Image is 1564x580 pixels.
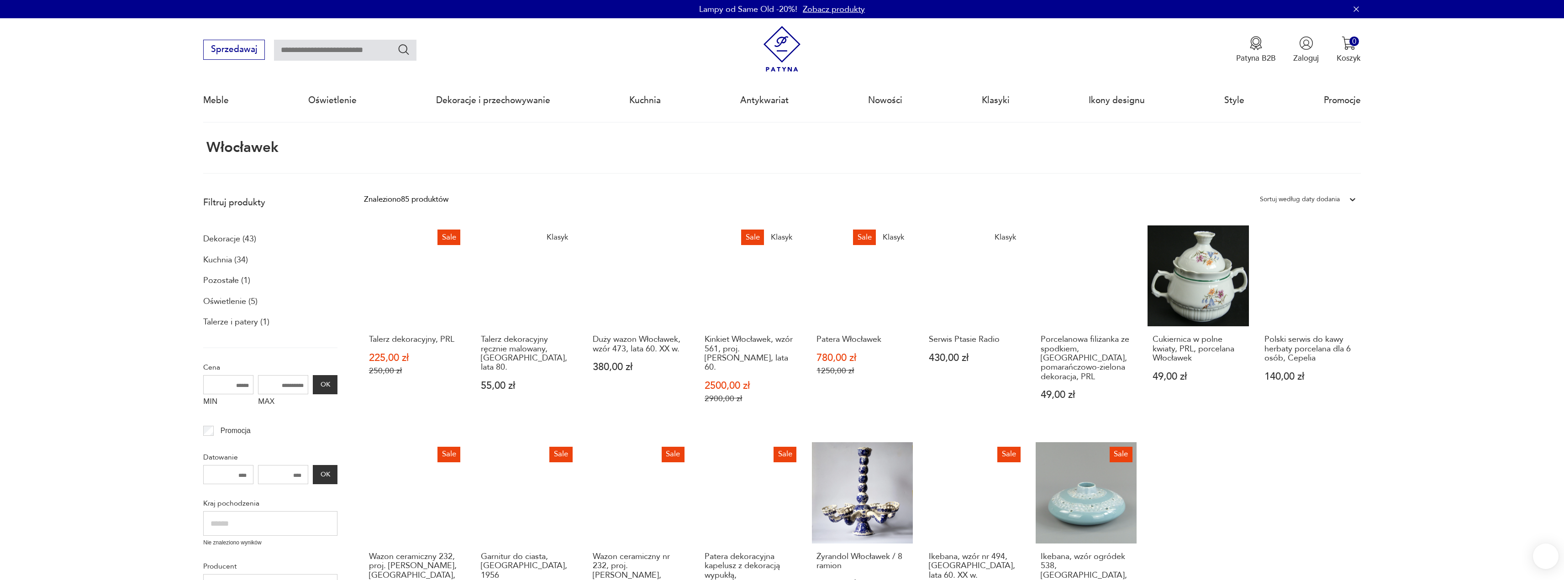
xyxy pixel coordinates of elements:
[481,552,572,580] h3: Garnitur do ciasta, [GEOGRAPHIC_DATA], 1956
[629,79,661,121] a: Kuchnia
[1337,53,1361,63] p: Koszyk
[1236,53,1276,63] p: Patyna B2B
[759,26,805,72] img: Patyna - sklep z meblami i dekoracjami vintage
[203,47,265,54] a: Sprzedawaj
[203,361,337,373] p: Cena
[203,538,337,547] p: Nie znaleziono wyników
[1041,390,1132,400] p: 49,00 zł
[203,294,258,309] a: Oświetlenie (5)
[203,314,269,330] a: Talerze i patery (1)
[1041,335,1132,381] h3: Porcelanowa filiżanka ze spodkiem, [GEOGRAPHIC_DATA], pomarańczowo-zielona dekoracja, PRL
[221,425,251,437] p: Promocja
[1260,225,1361,425] a: Polski serwis do kawy herbaty porcelana dla 6 osób, CepeliaPolski serwis do kawy herbaty porcelan...
[1153,372,1244,381] p: 49,00 zł
[816,353,908,363] p: 780,00 zł
[313,375,337,394] button: OK
[369,366,460,376] p: 250,00 zł
[1342,36,1356,50] img: Ikona koszyka
[481,335,572,372] h3: Talerz dekoracyjny ręcznie malowany, [GEOGRAPHIC_DATA], lata 80.
[203,40,265,60] button: Sprzedawaj
[203,560,337,572] p: Producent
[1148,225,1248,425] a: Cukiernica w polne kwiaty, PRL, porcelana WłocławekCukiernica w polne kwiaty, PRL, porcelana Włoc...
[588,225,689,425] a: Duży wazon Włocławek, wzór 473, lata 60. XX w.Duży wazon Włocławek, wzór 473, lata 60. XX w.380,0...
[1036,225,1137,425] a: Porcelanowa filiżanka ze spodkiem, Włocławek, pomarańczowo-zielona dekoracja, PRLPorcelanowa fili...
[369,335,460,344] h3: Talerz dekoracyjny, PRL
[364,225,465,425] a: SaleTalerz dekoracyjny, PRLTalerz dekoracyjny, PRL225,00 zł250,00 zł
[699,4,797,15] p: Lampy od Same Old -20%!
[369,353,460,363] p: 225,00 zł
[929,353,1020,363] p: 430,00 zł
[593,335,684,354] h3: Duży wazon Włocławek, wzór 473, lata 60. XX w.
[1153,335,1244,363] h3: Cukiernica w polne kwiaty, PRL, porcelana Włocławek
[816,366,908,376] p: 1250,00 zł
[481,381,572,391] p: 55,00 zł
[1089,79,1145,121] a: Ikony designu
[203,252,248,268] a: Kuchnia (34)
[803,4,865,15] a: Zobacz produkty
[1349,37,1359,46] div: 0
[1533,543,1559,569] iframe: Smartsupp widget button
[929,552,1020,580] h3: Ikebana, wzór nr 494, [GEOGRAPHIC_DATA], lata 60. XX w.
[313,465,337,484] button: OK
[593,362,684,372] p: 380,00 zł
[868,79,902,121] a: Nowości
[1293,36,1319,63] button: Zaloguj
[364,193,448,205] div: Znaleziono 85 produktów
[924,225,1025,425] a: KlasykSerwis Ptasie RadioSerwis Ptasie Radio430,00 zł
[1236,36,1276,63] a: Ikona medaluPatyna B2B
[203,273,250,288] a: Pozostałe (1)
[1236,36,1276,63] button: Patyna B2B
[982,79,1010,121] a: Klasyki
[1264,335,1356,363] h3: Polski serwis do kawy herbaty porcelana dla 6 osób, Cepelia
[203,140,279,156] h1: Włocławek
[203,497,337,509] p: Kraj pochodzenia
[705,335,796,372] h3: Kinkiet Włocławek, wzór 561, proj. [PERSON_NAME], lata 60.
[203,451,337,463] p: Datowanie
[1337,36,1361,63] button: 0Koszyk
[700,225,800,425] a: SaleKlasykKinkiet Włocławek, wzór 561, proj. Wit Płażewski, lata 60.Kinkiet Włocławek, wzór 561, ...
[203,79,229,121] a: Meble
[929,335,1020,344] h3: Serwis Ptasie Radio
[1264,372,1356,381] p: 140,00 zł
[1249,36,1263,50] img: Ikona medalu
[1260,193,1340,205] div: Sortuj według daty dodania
[1224,79,1244,121] a: Style
[812,225,913,425] a: SaleKlasykPatera WłocławekPatera Włocławek780,00 zł1250,00 zł
[476,225,577,425] a: KlasykTalerz dekoracyjny ręcznie malowany, Włocławek, lata 80.Talerz dekoracyjny ręcznie malowany...
[203,197,337,209] p: Filtruj produkty
[705,381,796,391] p: 2500,00 zł
[816,552,908,571] h3: Żyrandol Włocławek / 8 ramion
[258,394,308,412] label: MAX
[397,43,411,56] button: Szukaj
[816,335,908,344] h3: Patera Włocławek
[308,79,357,121] a: Oświetlenie
[705,394,796,403] p: 2900,00 zł
[203,394,253,412] label: MIN
[436,79,550,121] a: Dekoracje i przechowywanie
[740,79,789,121] a: Antykwariat
[203,231,256,247] a: Dekoracje (43)
[1324,79,1361,121] a: Promocje
[1293,53,1319,63] p: Zaloguj
[1299,36,1313,50] img: Ikonka użytkownika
